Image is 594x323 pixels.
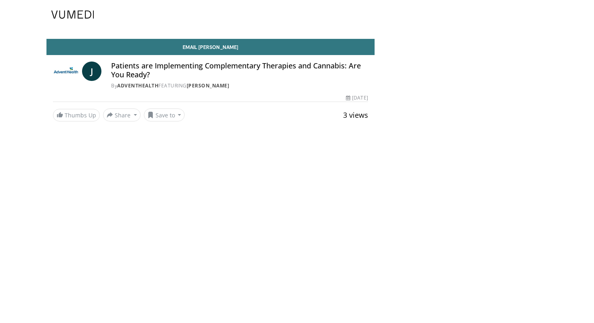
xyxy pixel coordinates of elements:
a: Email [PERSON_NAME] [46,39,375,55]
a: AdventHealth [117,82,158,89]
a: J [82,62,101,81]
span: 3 views [343,110,368,120]
div: By FEATURING [111,82,368,89]
div: [DATE] [346,94,368,102]
button: Save to [144,108,185,121]
img: VuMedi Logo [51,11,94,19]
a: [PERSON_NAME] [187,82,230,89]
img: AdventHealth [53,62,79,81]
button: Share [103,108,141,121]
a: Thumbs Up [53,109,100,121]
h4: Patients are Implementing Complementary Therapies and Cannabis: Are You Ready? [111,62,368,79]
